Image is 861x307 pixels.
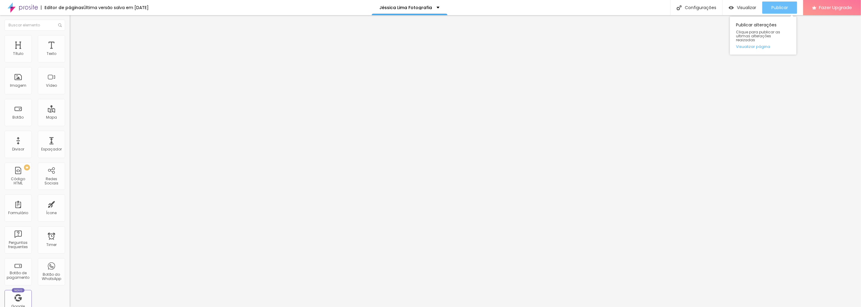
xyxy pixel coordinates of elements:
[736,45,790,49] a: Visualizar página
[13,115,24,120] div: Botão
[46,115,57,120] div: Mapa
[10,83,26,88] div: Imagem
[41,147,62,151] div: Espaçador
[762,2,797,14] button: Publicar
[723,2,762,14] button: Visualizar
[70,15,861,307] iframe: Editor
[46,243,57,247] div: Timer
[46,211,57,215] div: Ícone
[39,177,63,186] div: Redes Sociais
[5,20,65,31] input: Buscar elemento
[379,5,432,10] p: Jéssica Lima Fotografia
[12,288,25,292] div: Novo
[8,211,28,215] div: Formulário
[6,271,30,280] div: Botão de pagamento
[39,272,63,281] div: Botão do WhatsApp
[84,5,149,10] div: Última versão salva em [DATE]
[730,17,797,55] div: Publicar alterações
[47,52,56,56] div: Texto
[819,5,852,10] span: Fazer Upgrade
[6,241,30,249] div: Perguntas frequentes
[12,147,24,151] div: Divisor
[736,30,790,42] span: Clique para publicar as ultimas alterações reaizadas
[677,5,682,10] img: Icone
[13,52,23,56] div: Título
[6,177,30,186] div: Código HTML
[46,83,57,88] div: Vídeo
[41,5,84,10] div: Editor de páginas
[729,5,734,10] img: view-1.svg
[58,23,62,27] img: Icone
[771,5,788,10] span: Publicar
[737,5,756,10] span: Visualizar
